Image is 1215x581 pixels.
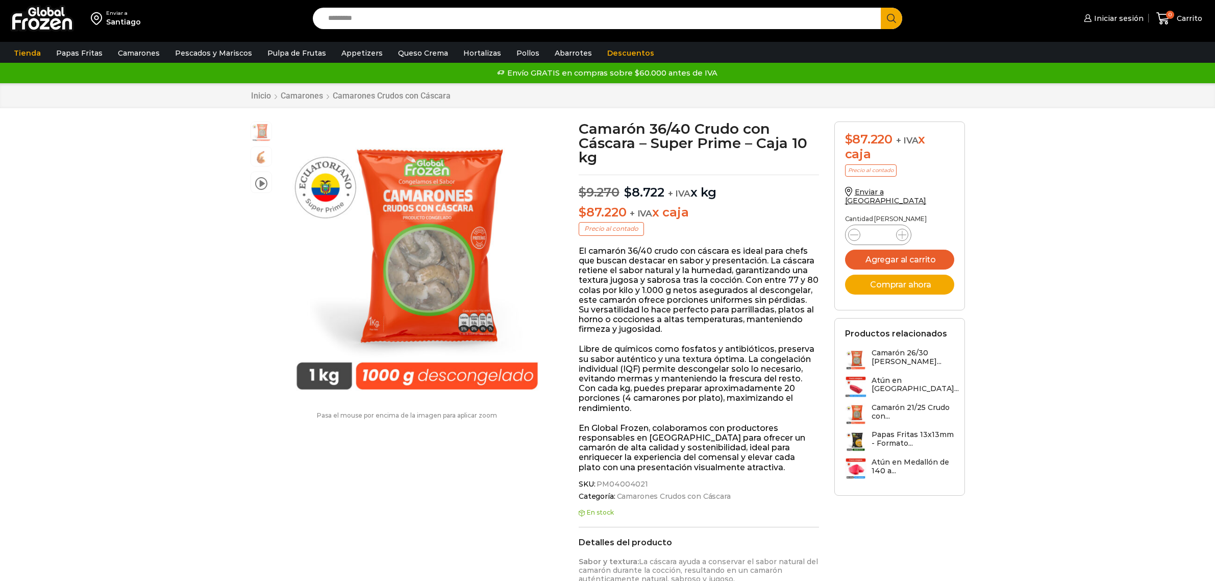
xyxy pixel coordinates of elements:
[630,208,652,219] span: + IVA
[579,509,819,516] p: En stock
[579,185,586,200] span: $
[170,43,257,63] a: Pescados y Mariscos
[251,91,271,101] a: Inicio
[579,538,819,547] h2: Detalles del producto
[845,132,892,147] bdi: 87.220
[872,403,954,421] h3: Camarón 21/25 Crudo con...
[332,91,451,101] a: Camarones Crudos con Cáscara
[845,132,954,162] div: x caja
[579,122,819,164] h1: Camarón 36/40 Crudo con Cáscara – Super Prime – Caja 10 kg
[624,185,632,200] span: $
[277,122,557,402] div: 1 / 3
[845,403,954,425] a: Camarón 21/25 Crudo con...
[845,376,959,398] a: Atún en [GEOGRAPHIC_DATA]...
[511,43,544,63] a: Pollos
[251,91,451,101] nav: Breadcrumb
[251,412,564,419] p: Pasa el mouse por encima de la imagen para aplicar zoom
[872,376,959,394] h3: Atún en [GEOGRAPHIC_DATA]...
[845,329,947,338] h2: Productos relacionados
[845,458,954,480] a: Atún en Medallón de 140 a...
[1166,11,1174,19] span: 0
[51,43,108,63] a: Papas Fritas
[579,205,626,220] bdi: 87.220
[615,492,731,501] a: Camarones Crudos con Cáscara
[579,344,819,413] p: Libre de químicos como fosfatos y antibióticos, preserva su sabor auténtico y una textura óptima....
[251,147,271,167] span: camaron-con-cascara
[106,10,141,17] div: Enviar a
[595,480,648,489] span: PM04004021
[579,185,619,200] bdi: 9.270
[277,122,557,402] img: PM04004021
[1092,13,1144,23] span: Iniciar sesión
[579,205,586,220] span: $
[1174,13,1202,23] span: Carrito
[1154,7,1205,31] a: 0 Carrito
[624,185,664,200] bdi: 8.722
[579,222,644,235] p: Precio al contado
[579,480,819,489] span: SKU:
[579,205,819,220] p: x caja
[550,43,597,63] a: Abarrotes
[845,430,954,452] a: Papas Fritas 13x13mm - Formato...
[872,458,954,475] h3: Atún en Medallón de 140 a...
[881,8,902,29] button: Search button
[845,164,897,177] p: Precio al contado
[872,349,954,366] h3: Camarón 26/30 [PERSON_NAME]...
[845,187,927,205] a: Enviar a [GEOGRAPHIC_DATA]
[845,132,853,147] span: $
[106,17,141,27] div: Santiago
[458,43,506,63] a: Hortalizas
[1081,8,1144,29] a: Iniciar sesión
[845,349,954,371] a: Camarón 26/30 [PERSON_NAME]...
[280,91,324,101] a: Camarones
[91,10,106,27] img: address-field-icon.svg
[845,215,954,223] p: Cantidad [PERSON_NAME]
[579,423,819,472] p: En Global Frozen, colaboramos con productores responsables en [GEOGRAPHIC_DATA] para ofrecer un c...
[113,43,165,63] a: Camarones
[579,175,819,200] p: x kg
[872,430,954,448] h3: Papas Fritas 13x13mm - Formato...
[262,43,331,63] a: Pulpa de Frutas
[393,43,453,63] a: Queso Crema
[579,492,819,501] span: Categoría:
[845,275,954,295] button: Comprar ahora
[602,43,659,63] a: Descuentos
[869,228,888,242] input: Product quantity
[896,135,919,146] span: + IVA
[579,246,819,334] p: El camarón 36/40 crudo con cáscara es ideal para chefs que buscan destacar en sabor y presentació...
[579,557,639,566] strong: Sabor y textura:
[336,43,388,63] a: Appetizers
[845,250,954,270] button: Agregar al carrito
[251,122,271,142] span: PM04004021
[668,188,690,199] span: + IVA
[9,43,46,63] a: Tienda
